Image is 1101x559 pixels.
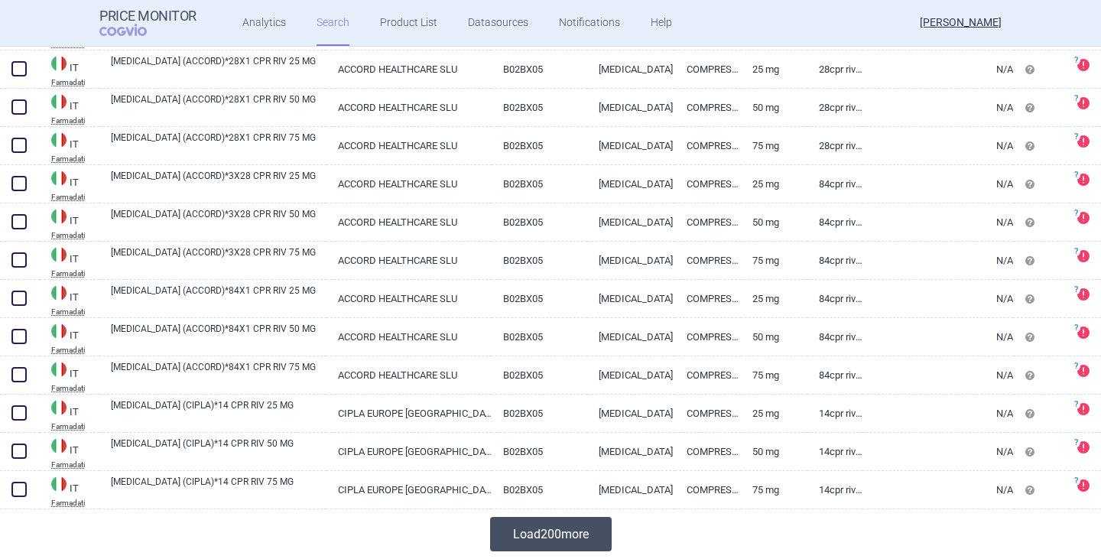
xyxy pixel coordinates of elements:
a: [MEDICAL_DATA] [587,356,675,394]
span: ? [1071,94,1080,103]
a: 28CPR RIV 25MG [807,50,862,88]
a: 25 mg [741,50,807,88]
a: 84CPR RIV 75MG [807,356,862,394]
span: ? [1071,247,1080,256]
a: [MEDICAL_DATA] [587,395,675,432]
abbr: Farmadati — Online database developed by Farmadati Italia S.r.l., Italia. [51,499,99,507]
abbr: Farmadati — Online database developed by Farmadati Italia S.r.l., Italia. [51,155,99,163]
a: B02BX05 [492,395,586,432]
a: 75 mg [741,471,807,509]
abbr: Farmadati — Online database developed by Farmadati Italia S.r.l., Italia. [51,346,99,354]
a: [MEDICAL_DATA] [587,203,675,241]
abbr: Farmadati — Online database developed by Farmadati Italia S.r.l., Italia. [51,270,99,278]
a: ? [1077,250,1096,262]
img: Italy [51,56,67,71]
a: [MEDICAL_DATA] [587,471,675,509]
a: 28CPR RIV 75MG [807,127,862,164]
img: Italy [51,132,67,148]
a: [MEDICAL_DATA] [587,127,675,164]
a: ? [1077,365,1096,377]
a: [MEDICAL_DATA] (CIPLA)*14 CPR RIV 50 MG [111,437,326,464]
a: COMPRESSE RIVESTITE [675,471,741,509]
a: B02BX05 [492,89,586,126]
a: N/A [862,318,1013,356]
a: CIPLA EUROPE [GEOGRAPHIC_DATA] [326,471,492,509]
a: ACCORD HEALTHCARE SLU [326,242,492,279]
a: B02BX05 [492,433,586,470]
a: 84CPR RIV 75MG [807,242,862,279]
a: [MEDICAL_DATA] [587,318,675,356]
a: [MEDICAL_DATA] (ACCORD)*84X1 CPR RIV 25 MG [111,284,326,311]
a: B02BX05 [492,280,586,317]
a: B02BX05 [492,50,586,88]
img: Italy [51,247,67,262]
span: COGVIO [99,24,168,36]
a: B02BX05 [492,165,586,203]
a: 50 mg [741,433,807,470]
a: ITITFarmadati [40,169,99,201]
a: B02BX05 [492,127,586,164]
a: 75 mg [741,242,807,279]
a: ACCORD HEALTHCARE SLU [326,165,492,203]
a: N/A [862,356,1013,394]
abbr: Farmadati — Online database developed by Farmadati Italia S.r.l., Italia. [51,385,99,392]
a: ITITFarmadati [40,437,99,469]
a: ACCORD HEALTHCARE SLU [326,203,492,241]
a: ACCORD HEALTHCARE SLU [326,89,492,126]
a: ITITFarmadati [40,475,99,507]
a: COMPRESSE RIVESTITE [675,395,741,432]
a: ITITFarmadati [40,54,99,86]
span: ? [1071,438,1080,447]
a: ITITFarmadati [40,245,99,278]
a: ITITFarmadati [40,322,99,354]
abbr: Farmadati — Online database developed by Farmadati Italia S.r.l., Italia. [51,117,99,125]
button: Load200more [490,517,612,551]
abbr: Farmadati — Online database developed by Farmadati Italia S.r.l., Italia. [51,423,99,431]
a: COMPRESSE RIVESTITE [675,433,741,470]
a: ACCORD HEALTHCARE SLU [326,127,492,164]
a: ITITFarmadati [40,207,99,239]
a: 75 mg [741,127,807,164]
span: ? [1071,285,1080,294]
a: [MEDICAL_DATA] [587,50,675,88]
a: COMPRESSE RIVESTITE [675,89,741,126]
a: B02BX05 [492,356,586,394]
img: Italy [51,171,67,186]
a: CIPLA EUROPE [GEOGRAPHIC_DATA] [326,395,492,432]
a: COMPRESSE RIVESTITE [675,318,741,356]
a: [MEDICAL_DATA] [587,242,675,279]
a: N/A [862,433,1013,470]
a: N/A [862,395,1013,432]
a: ? [1077,288,1096,301]
a: COMPRESSE RIVESTITE [675,127,741,164]
a: [MEDICAL_DATA] (ACCORD)*28X1 CPR RIV 50 MG [111,93,326,120]
a: ? [1077,135,1096,148]
a: [MEDICAL_DATA] (CIPLA)*14 CPR RIV 25 MG [111,398,326,426]
a: [MEDICAL_DATA] (ACCORD)*3X28 CPR RIV 50 MG [111,207,326,235]
a: N/A [862,89,1013,126]
a: [MEDICAL_DATA] (ACCORD)*3X28 CPR RIV 25 MG [111,169,326,197]
a: [MEDICAL_DATA] (ACCORD)*28X1 CPR RIV 75 MG [111,131,326,158]
a: 84CPR RIV 50MG [807,203,862,241]
a: 14CPR RIV 75MG [807,471,862,509]
a: 28CPR RIV 50MG [807,89,862,126]
a: ACCORD HEALTHCARE SLU [326,318,492,356]
a: COMPRESSE RIVESTITE [675,50,741,88]
img: Italy [51,209,67,224]
abbr: Farmadati — Online database developed by Farmadati Italia S.r.l., Italia. [51,461,99,469]
a: N/A [862,127,1013,164]
strong: Price Monitor [99,8,196,24]
a: ITITFarmadati [40,284,99,316]
a: 25 mg [741,280,807,317]
img: Italy [51,400,67,415]
a: ? [1077,479,1096,492]
a: [MEDICAL_DATA] [587,165,675,203]
a: ACCORD HEALTHCARE SLU [326,356,492,394]
span: ? [1071,209,1080,218]
a: 14CPR RIV 50MG [807,433,862,470]
span: ? [1071,132,1080,141]
span: ? [1071,323,1080,333]
a: COMPRESSE RIVESTITE [675,356,741,394]
a: ? [1077,403,1096,415]
a: Price MonitorCOGVIO [99,8,196,37]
